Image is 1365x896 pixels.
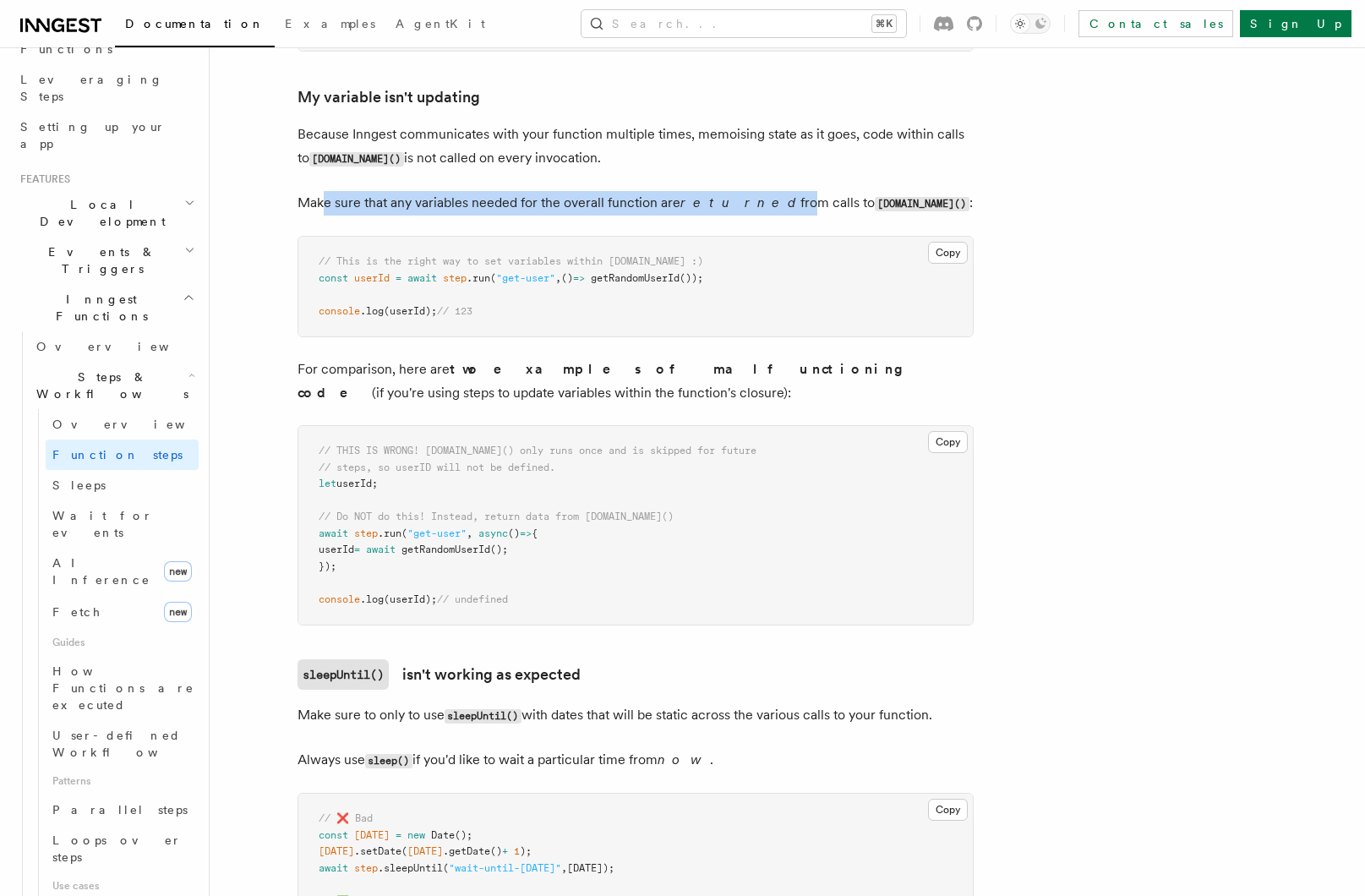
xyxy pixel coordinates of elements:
button: Search...⌘K [581,10,906,37]
a: AI Inferencenew [46,548,199,595]
span: AgentKit [396,17,485,30]
span: Events & Triggers [14,243,184,277]
span: // This is the right way to set variables within [DOMAIN_NAME] :) [319,255,703,267]
span: [DATE] [319,845,354,857]
span: (); [455,829,472,841]
span: Examples [285,17,375,30]
span: { [532,527,538,539]
code: sleep() [365,754,412,768]
a: AgentKit [385,5,495,46]
span: new [164,602,192,622]
span: Inngest Functions [14,291,183,325]
span: Parallel steps [52,803,188,817]
code: sleepUntil() [445,709,521,724]
button: Steps & Workflows [30,362,199,409]
a: User-defined Workflows [46,720,199,768]
span: // 123 [437,305,472,317]
span: console [319,305,360,317]
span: .log [360,305,384,317]
em: returned [680,194,800,210]
em: now [658,751,710,768]
span: "get-user" [496,272,555,284]
span: Sleeps [52,478,106,492]
span: => [573,272,585,284]
span: userId; [336,478,378,489]
span: Function steps [52,448,183,462]
span: userId [354,272,390,284]
span: "wait-until-[DATE]" [449,862,561,874]
a: How Functions are executed [46,656,199,720]
span: ( [401,527,407,539]
button: Copy [928,431,968,453]
a: Loops over steps [46,825,199,872]
span: User-defined Workflows [52,729,205,759]
a: Wait for events [46,500,199,548]
a: Overview [46,409,199,440]
span: await [366,544,396,555]
span: ( [401,845,407,857]
span: Documentation [125,17,265,30]
span: ( [490,272,496,284]
span: .sleepUntil [378,862,443,874]
span: // steps, so userID will not be defined. [319,462,555,473]
a: Overview [30,331,199,362]
span: , [467,527,472,539]
span: getRandomUserId [401,544,490,555]
p: For comparison, here are (if you're using steps to update variables within the function's closure): [298,358,974,405]
p: Because Inngest communicates with your function multiple times, memoising state as it goes, code ... [298,123,974,171]
span: Overview [36,340,210,353]
a: Sleeps [46,470,199,500]
span: async [478,527,508,539]
span: = [396,272,401,284]
span: .getDate [443,845,490,857]
span: Setting up your app [20,120,166,150]
span: .run [467,272,490,284]
p: Make sure to only to use with dates that will be static across the various calls to your function. [298,703,974,728]
span: Fetch [52,605,101,619]
a: Sign Up [1240,10,1351,37]
span: (userId); [384,305,437,317]
span: Wait for events [52,509,153,539]
span: ); [520,845,532,857]
span: await [319,527,348,539]
strong: two examples of malfunctioning code [298,361,915,401]
a: Function steps [46,440,199,470]
span: // ❌ Bad [319,812,373,824]
button: Toggle dark mode [1010,14,1051,34]
span: let [319,478,336,489]
span: , [555,272,561,284]
span: () [508,527,520,539]
button: Inngest Functions [14,284,199,331]
a: Fetchnew [46,595,199,629]
code: [DOMAIN_NAME]() [309,152,404,167]
span: AI Inference [52,556,150,587]
span: console [319,593,360,605]
span: [DATE] [407,845,443,857]
a: Leveraging Steps [14,64,199,112]
span: const [319,272,348,284]
span: + [502,845,508,857]
span: "get-user" [407,527,467,539]
button: Events & Triggers [14,237,199,284]
a: Setting up your app [14,112,199,159]
span: Overview [52,418,227,431]
span: ()); [680,272,703,284]
span: [DATE] [354,829,390,841]
button: Local Development [14,189,199,237]
a: Documentation [115,5,275,47]
p: Always use if you'd like to wait a particular time from . [298,748,974,773]
span: 1 [514,845,520,857]
span: getRandomUserId [591,272,680,284]
span: Features [14,172,70,186]
span: step [443,272,467,284]
span: }); [319,560,336,572]
a: Examples [275,5,385,46]
span: userId [319,544,354,555]
a: My variable isn't updating [298,85,480,109]
span: How Functions are executed [52,664,194,712]
span: (); [490,544,508,555]
span: const [319,829,348,841]
span: => [520,527,532,539]
code: [DOMAIN_NAME]() [875,197,969,211]
span: [DATE]); [567,862,614,874]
